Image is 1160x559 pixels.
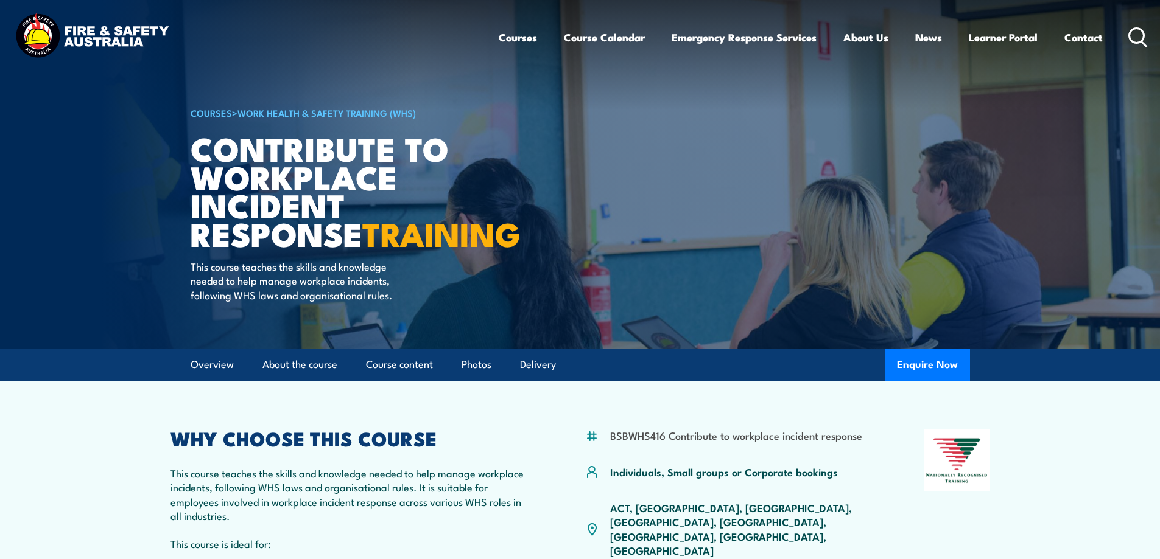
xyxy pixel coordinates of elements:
[366,349,433,381] a: Course content
[262,349,337,381] a: About the course
[191,105,491,120] h6: >
[170,536,526,550] p: This course is ideal for:
[672,21,817,54] a: Emergency Response Services
[610,428,862,442] li: BSBWHS416 Contribute to workplace incident response
[237,106,416,119] a: Work Health & Safety Training (WHS)
[499,21,537,54] a: Courses
[1064,21,1103,54] a: Contact
[170,429,526,446] h2: WHY CHOOSE THIS COURSE
[610,465,838,479] p: Individuals, Small groups or Corporate bookings
[191,106,232,119] a: COURSES
[362,207,521,258] strong: TRAINING
[462,349,491,381] a: Photos
[564,21,645,54] a: Course Calendar
[170,466,526,523] p: This course teaches the skills and knowledge needed to help manage workplace incidents, following...
[610,501,865,558] p: ACT, [GEOGRAPHIC_DATA], [GEOGRAPHIC_DATA], [GEOGRAPHIC_DATA], [GEOGRAPHIC_DATA], [GEOGRAPHIC_DATA...
[520,349,556,381] a: Delivery
[924,429,990,491] img: Nationally Recognised Training logo.
[843,21,888,54] a: About Us
[915,21,942,54] a: News
[191,259,413,302] p: This course teaches the skills and knowledge needed to help manage workplace incidents, following...
[885,349,970,381] button: Enquire Now
[191,349,234,381] a: Overview
[191,134,491,248] h1: Contribute to Workplace Incident Response
[969,21,1038,54] a: Learner Portal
